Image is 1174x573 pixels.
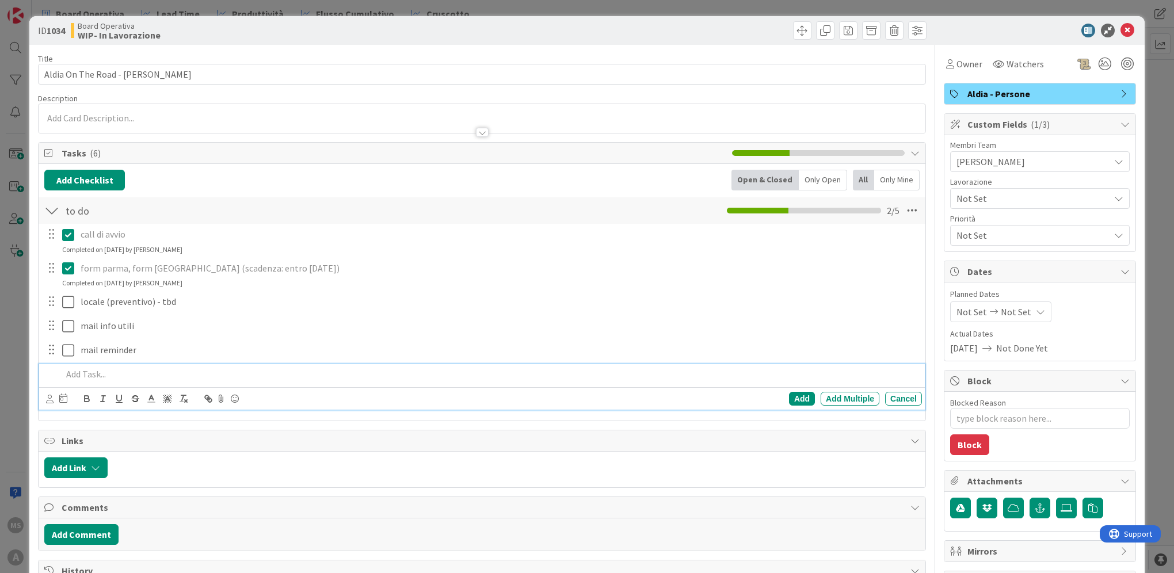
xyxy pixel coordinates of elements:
button: Block [950,434,989,455]
span: Owner [956,57,982,71]
div: Add Multiple [821,392,879,406]
span: Aldia - Persone [967,87,1115,101]
span: Mirrors [967,544,1115,558]
span: Board Operativa [78,21,161,30]
div: Cancel [885,392,922,406]
button: Add Comment [44,524,119,545]
span: ID [38,24,65,37]
div: Completed on [DATE] by [PERSON_NAME] [62,278,182,288]
span: Dates [967,265,1115,278]
button: Add Link [44,457,108,478]
span: Links [62,434,905,448]
span: ( 6 ) [90,147,101,159]
b: WIP- In Lavorazione [78,30,161,40]
p: call di avvio [81,228,917,241]
button: Add Checklist [44,170,125,190]
input: type card name here... [38,64,926,85]
div: Only Open [799,170,847,190]
div: Open & Closed [731,170,799,190]
b: 1034 [47,25,65,36]
span: ( 1/3 ) [1031,119,1050,130]
span: Not Set [956,305,987,319]
input: Add Checklist... [62,200,321,221]
span: 2 / 5 [887,204,899,217]
p: form parma, form [GEOGRAPHIC_DATA] (scadenza: entro [DATE]) [81,262,917,275]
span: Planned Dates [950,288,1130,300]
p: mail info utili [81,319,917,333]
span: Tasks [62,146,726,160]
span: Description [38,93,78,104]
span: Comments [62,501,905,514]
div: Completed on [DATE] by [PERSON_NAME] [62,245,182,255]
span: Block [967,374,1115,388]
span: [DATE] [950,341,978,355]
span: Attachments [967,474,1115,488]
span: Watchers [1007,57,1044,71]
div: Lavorazione [950,178,1130,186]
span: Not Set [956,190,1104,207]
label: Blocked Reason [950,398,1006,408]
div: Priorità [950,215,1130,223]
span: Actual Dates [950,328,1130,340]
div: Only Mine [874,170,920,190]
span: Not Set [1001,305,1031,319]
span: Support [24,2,52,16]
span: Custom Fields [967,117,1115,131]
p: locale (preventivo) - tbd [81,295,917,308]
div: Membri Team [950,141,1130,149]
label: Title [38,54,53,64]
span: Not Set [956,228,1110,242]
div: All [853,170,874,190]
div: Add [789,392,815,406]
span: [PERSON_NAME] [956,155,1110,169]
p: mail reminder [81,343,917,357]
span: Not Done Yet [996,341,1048,355]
